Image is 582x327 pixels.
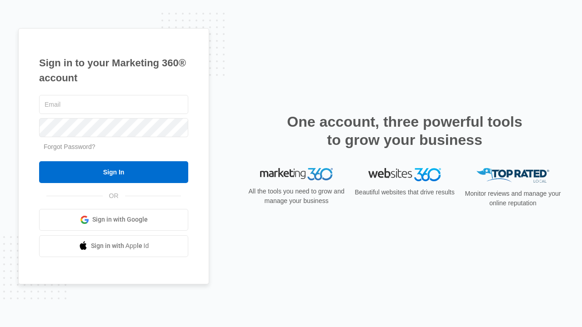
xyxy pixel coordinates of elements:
[260,168,333,181] img: Marketing 360
[462,189,564,208] p: Monitor reviews and manage your online reputation
[39,95,188,114] input: Email
[92,215,148,224] span: Sign in with Google
[354,188,456,197] p: Beautiful websites that drive results
[39,55,188,85] h1: Sign in to your Marketing 360® account
[477,168,549,183] img: Top Rated Local
[39,161,188,183] input: Sign In
[39,235,188,257] a: Sign in with Apple Id
[39,209,188,231] a: Sign in with Google
[246,187,347,206] p: All the tools you need to grow and manage your business
[91,241,149,251] span: Sign in with Apple Id
[368,168,441,181] img: Websites 360
[103,191,125,201] span: OR
[284,113,525,149] h2: One account, three powerful tools to grow your business
[44,143,95,150] a: Forgot Password?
